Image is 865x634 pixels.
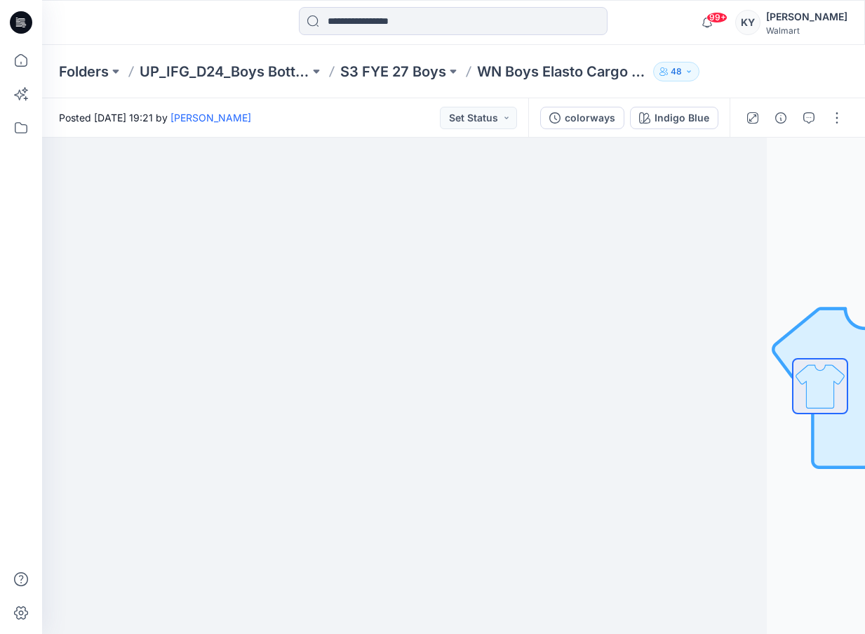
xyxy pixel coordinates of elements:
[706,12,727,23] span: 99+
[170,112,251,124] a: [PERSON_NAME]
[766,8,847,25] div: [PERSON_NAME]
[653,62,699,81] button: 48
[59,110,251,125] span: Posted [DATE] 19:21 by
[565,110,615,126] div: colorways
[793,359,847,413] img: All colorways
[140,62,309,81] a: UP_IFG_D24_Boys Bottoms
[340,62,446,81] a: S3 FYE 27 Boys
[59,62,109,81] a: Folders
[630,107,718,129] button: Indigo Blue
[655,110,709,126] div: Indigo Blue
[477,62,647,81] p: WN Boys Elasto Cargo Pant-Option 1
[766,25,847,36] div: Walmart
[735,10,760,35] div: KY
[770,107,792,129] button: Details
[671,64,682,79] p: 48
[540,107,624,129] button: colorways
